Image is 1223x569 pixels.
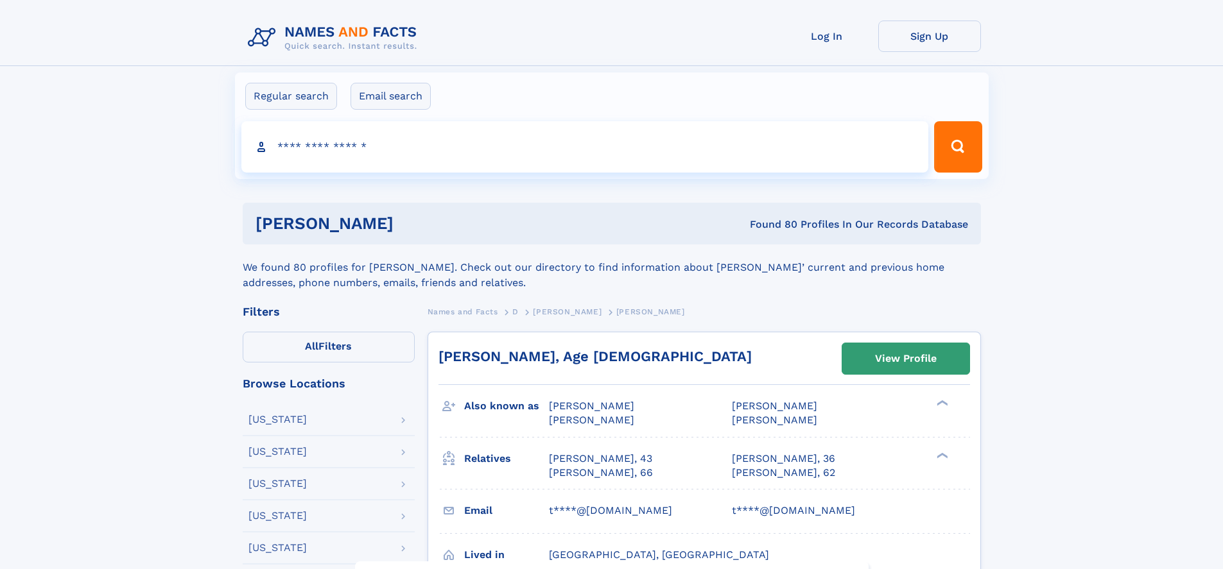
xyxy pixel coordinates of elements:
[464,500,549,522] h3: Email
[571,217,968,232] div: Found 80 Profiles In Our Records Database
[549,400,634,412] span: [PERSON_NAME]
[934,121,982,173] button: Search Button
[243,21,428,55] img: Logo Names and Facts
[464,544,549,566] h3: Lived in
[776,21,878,52] a: Log In
[248,543,307,553] div: [US_STATE]
[875,344,937,373] div: View Profile
[933,451,949,459] div: ❯
[616,307,685,316] span: [PERSON_NAME]
[533,303,602,319] a: [PERSON_NAME]
[248,479,307,489] div: [US_STATE]
[243,378,415,389] div: Browse Locations
[549,452,652,466] a: [PERSON_NAME], 43
[243,244,981,291] div: We found 80 profiles for [PERSON_NAME]. Check out our directory to find information about [PERSON...
[549,414,634,426] span: [PERSON_NAME]
[428,303,498,319] a: Names and Facts
[732,466,835,480] a: [PERSON_NAME], 62
[438,348,752,364] a: [PERSON_NAME], Age [DEMOGRAPHIC_DATA]
[878,21,981,52] a: Sign Up
[732,452,835,466] a: [PERSON_NAME], 36
[243,306,415,318] div: Filters
[933,399,949,407] div: ❯
[241,121,929,173] input: search input
[512,307,519,316] span: D
[248,446,307,457] div: [US_STATE]
[549,548,769,561] span: [GEOGRAPHIC_DATA], [GEOGRAPHIC_DATA]
[512,303,519,319] a: D
[256,216,572,232] h1: [PERSON_NAME]
[533,307,602,316] span: [PERSON_NAME]
[248,414,307,425] div: [US_STATE]
[305,340,318,352] span: All
[243,332,415,362] label: Filters
[842,343,969,374] a: View Profile
[732,414,817,426] span: [PERSON_NAME]
[732,400,817,412] span: [PERSON_NAME]
[464,395,549,417] h3: Also known as
[549,466,653,480] a: [PERSON_NAME], 66
[464,448,549,470] h3: Relatives
[351,83,431,110] label: Email search
[248,511,307,521] div: [US_STATE]
[245,83,337,110] label: Regular search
